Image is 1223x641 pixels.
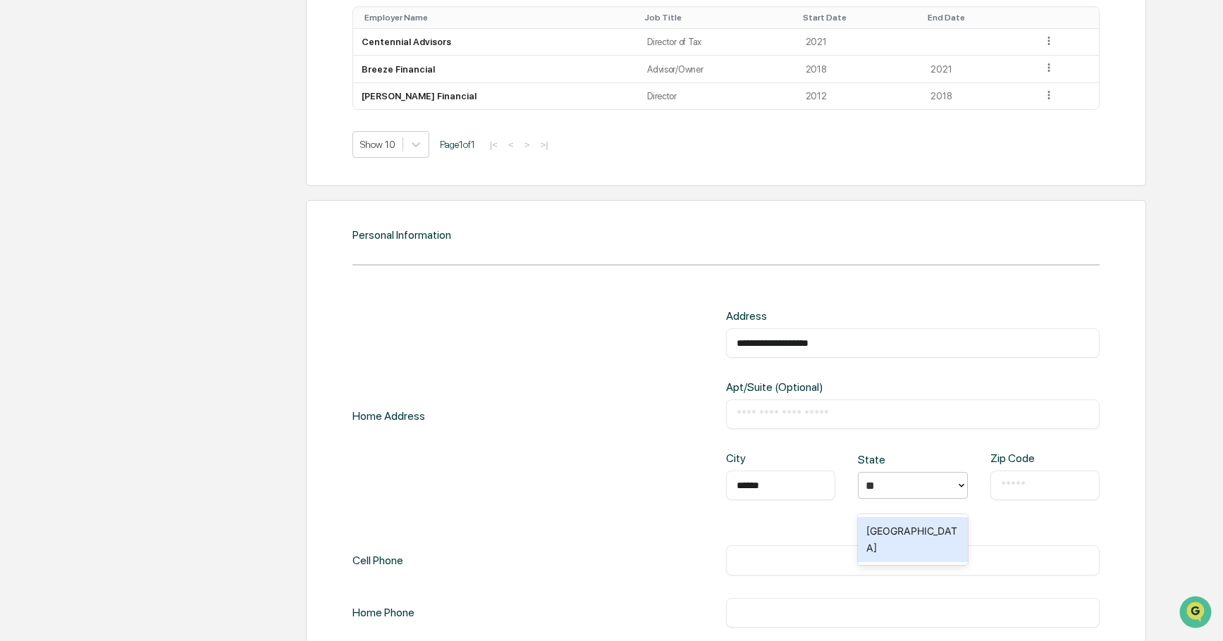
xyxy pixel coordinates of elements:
div: State [858,453,907,466]
span: Attestations [116,178,175,192]
td: Breeze Financial [353,56,639,83]
div: We're available if you need us! [48,122,178,133]
span: Pylon [140,239,171,249]
td: 2012 [797,83,923,110]
div: 🖐️ [14,179,25,190]
td: 2021 [922,56,1033,83]
div: Home Phone [352,598,414,628]
div: Address [726,309,895,323]
img: 1746055101610-c473b297-6a78-478c-a979-82029cc54cd1 [14,108,39,133]
div: Personal Information [352,228,451,242]
td: 2018 [922,83,1033,110]
div: 🗄️ [102,179,113,190]
a: 🔎Data Lookup [8,199,94,224]
iframe: Open customer support [1178,595,1216,633]
div: Apt/Suite (Optional) [726,380,895,394]
div: Cell Phone [352,545,403,575]
a: 🖐️Preclearance [8,172,97,197]
span: Page 1 of 1 [440,139,475,150]
a: 🗄️Attestations [97,172,180,197]
button: > [520,139,534,151]
div: Toggle SortBy [364,13,633,23]
button: Start new chat [240,112,257,129]
span: Preclearance [28,178,91,192]
div: Zip Code [990,452,1040,465]
td: Director [639,83,797,110]
div: Toggle SortBy [803,13,917,23]
td: Centennial Advisors [353,29,639,56]
td: 2021 [797,29,923,56]
a: Powered byPylon [99,238,171,249]
div: [GEOGRAPHIC_DATA] [858,517,967,562]
td: 2018 [797,56,923,83]
button: >| [536,139,553,151]
div: Start new chat [48,108,231,122]
span: Data Lookup [28,204,89,218]
div: 🔎 [14,206,25,217]
button: < [504,139,518,151]
div: Home Address [352,309,425,523]
td: Advisor/Owner [639,56,797,83]
div: Toggle SortBy [1045,13,1093,23]
div: Toggle SortBy [644,13,792,23]
p: How can we help? [14,30,257,52]
button: |< [486,139,502,151]
td: [PERSON_NAME] Financial [353,83,639,110]
div: Toggle SortBy [928,13,1028,23]
td: Director of Tax [639,29,797,56]
div: City [726,452,775,465]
